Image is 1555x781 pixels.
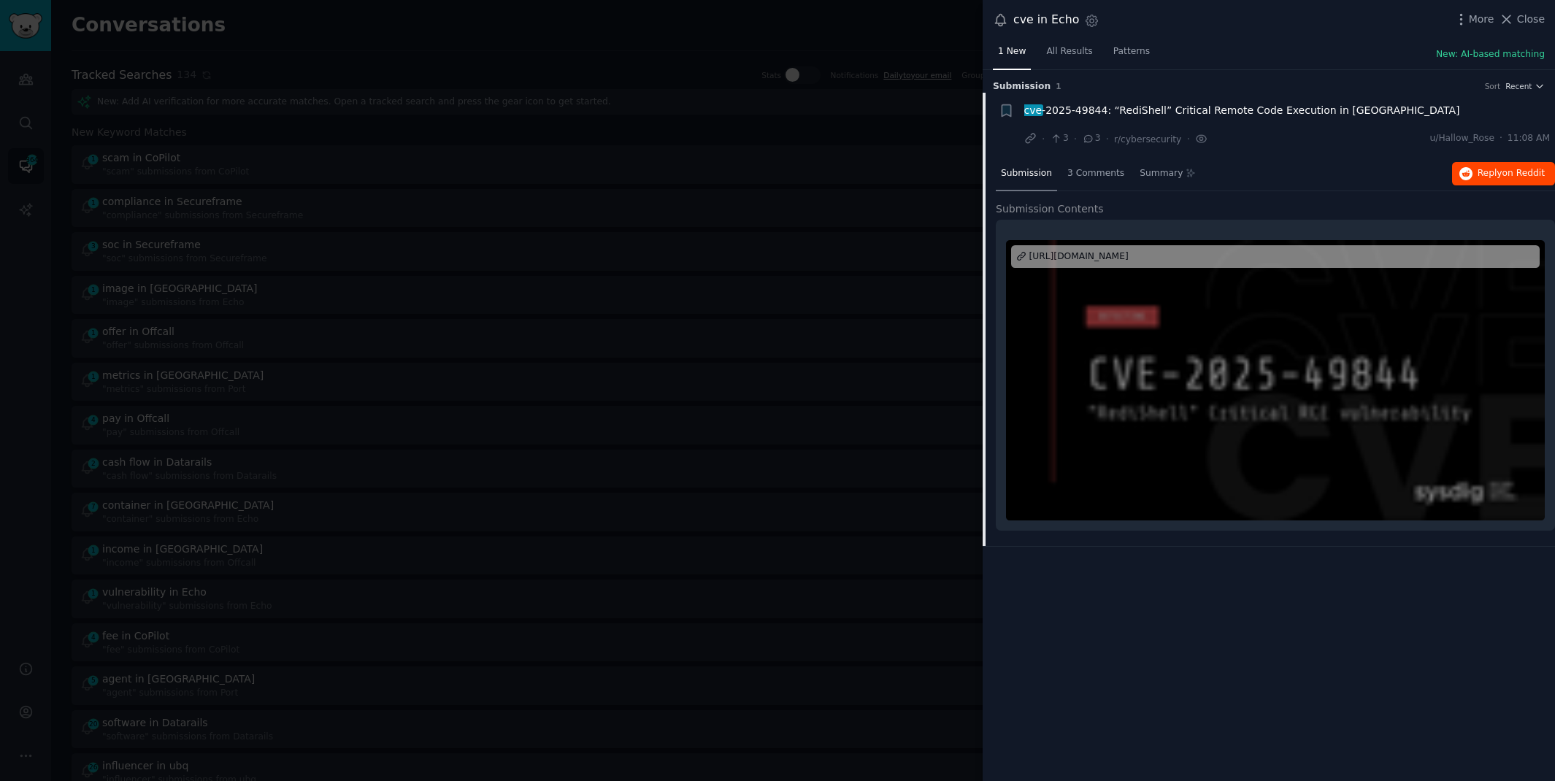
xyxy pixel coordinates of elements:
[993,40,1031,70] a: 1 New
[1023,104,1043,116] span: cve
[1108,40,1155,70] a: Patterns
[1050,132,1068,145] span: 3
[1046,45,1092,58] span: All Results
[1106,131,1109,147] span: ·
[1006,240,1545,521] a: CVE-2025-49844: “RediShell” Critical Remote Code Execution in Redis[URL][DOMAIN_NAME]
[993,80,1051,93] span: Submission
[1478,167,1545,180] span: Reply
[996,201,1104,217] span: Submission Contents
[1140,167,1183,180] span: Summary
[1508,132,1550,145] span: 11:08 AM
[1500,132,1502,145] span: ·
[1114,134,1181,145] span: r/cybersecurity
[1499,12,1545,27] button: Close
[1517,12,1545,27] span: Close
[1041,40,1097,70] a: All Results
[1067,167,1124,180] span: 3 Comments
[1436,48,1545,61] button: New: AI-based matching
[1430,132,1494,145] span: u/Hallow_Rose
[1505,81,1545,91] button: Recent
[1454,12,1494,27] button: More
[1013,11,1079,29] div: cve in Echo
[1056,82,1061,91] span: 1
[1074,131,1077,147] span: ·
[1001,167,1052,180] span: Submission
[1452,162,1555,185] button: Replyon Reddit
[1469,12,1494,27] span: More
[1505,81,1532,91] span: Recent
[1082,132,1100,145] span: 3
[1024,103,1460,118] a: cve-2025-49844: “RediShell” Critical Remote Code Execution in [GEOGRAPHIC_DATA]
[1029,250,1129,263] div: [URL][DOMAIN_NAME]
[1186,131,1189,147] span: ·
[1485,81,1501,91] div: Sort
[1024,103,1460,118] span: -2025-49844: “RediShell” Critical Remote Code Execution in [GEOGRAPHIC_DATA]
[1502,168,1545,178] span: on Reddit
[998,45,1026,58] span: 1 New
[1042,131,1045,147] span: ·
[1113,45,1150,58] span: Patterns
